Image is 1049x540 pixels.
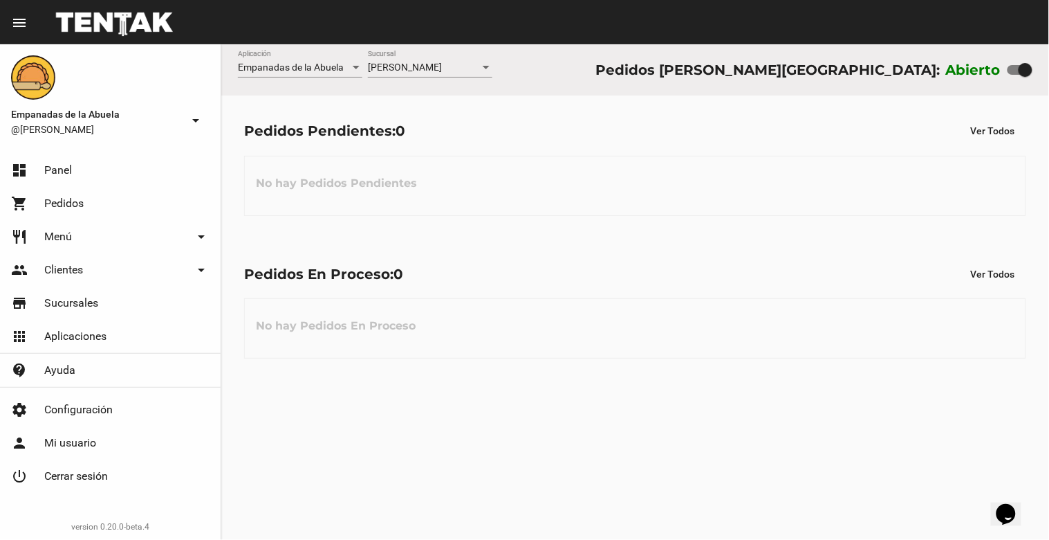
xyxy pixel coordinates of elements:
[11,435,28,451] mat-icon: person
[244,263,403,285] div: Pedidos En Proceso:
[44,436,96,450] span: Mi usuario
[11,520,210,534] div: version 0.20.0-beta.4
[11,362,28,379] mat-icon: contact_support
[396,123,405,139] span: 0
[11,262,28,278] mat-icon: people
[11,123,182,136] span: @[PERSON_NAME]
[187,112,204,129] mat-icon: arrow_drop_down
[44,230,72,244] span: Menú
[245,163,428,204] h3: No hay Pedidos Pendientes
[44,330,106,343] span: Aplicaciones
[238,62,344,73] span: Empanadas de la Abuela
[971,125,1015,136] span: Ver Todos
[960,262,1026,287] button: Ver Todos
[44,403,113,417] span: Configuración
[11,106,182,123] span: Empanadas de la Abuela
[44,163,72,177] span: Panel
[245,305,427,347] h3: No hay Pedidos En Proceso
[368,62,442,73] span: [PERSON_NAME]
[11,195,28,212] mat-icon: shopping_cart
[11,55,55,100] img: f0136945-ed32-4f7c-91e3-a375bc4bb2c5.png
[991,485,1035,526] iframe: chat widget
[244,120,405,142] div: Pedidos Pendientes:
[11,402,28,418] mat-icon: settings
[11,15,28,31] mat-icon: menu
[960,118,1026,143] button: Ver Todos
[193,228,210,245] mat-icon: arrow_drop_down
[595,59,940,81] div: Pedidos [PERSON_NAME][GEOGRAPHIC_DATA]:
[11,228,28,245] mat-icon: restaurant
[946,59,1001,81] label: Abierto
[44,197,84,210] span: Pedidos
[11,162,28,179] mat-icon: dashboard
[193,262,210,278] mat-icon: arrow_drop_down
[44,469,108,483] span: Cerrar sesión
[44,363,75,377] span: Ayuda
[11,468,28,485] mat-icon: power_settings_new
[393,266,403,282] span: 0
[44,296,98,310] span: Sucursales
[971,269,1015,280] span: Ver Todos
[44,263,83,277] span: Clientes
[11,328,28,345] mat-icon: apps
[11,295,28,312] mat-icon: store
